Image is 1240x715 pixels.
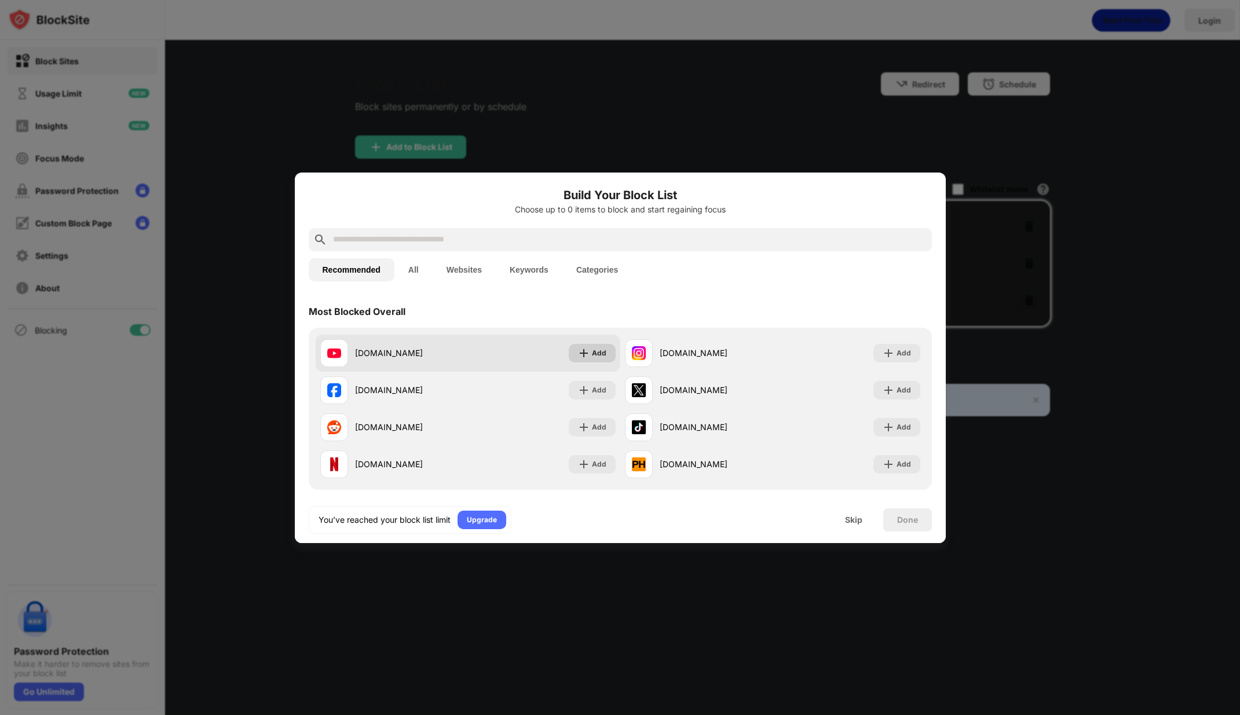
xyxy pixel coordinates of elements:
[897,459,911,470] div: Add
[355,347,468,359] div: [DOMAIN_NAME]
[897,515,918,525] div: Done
[632,457,646,471] img: favicons
[660,347,773,359] div: [DOMAIN_NAME]
[355,458,468,470] div: [DOMAIN_NAME]
[327,457,341,471] img: favicons
[632,346,646,360] img: favicons
[327,420,341,434] img: favicons
[632,383,646,397] img: favicons
[592,347,606,359] div: Add
[592,421,606,433] div: Add
[309,258,394,281] button: Recommended
[433,258,496,281] button: Websites
[327,383,341,397] img: favicons
[592,459,606,470] div: Add
[319,514,451,526] div: You’ve reached your block list limit
[394,258,433,281] button: All
[309,205,932,214] div: Choose up to 0 items to block and start regaining focus
[467,514,497,526] div: Upgrade
[632,420,646,434] img: favicons
[313,233,327,247] img: search.svg
[660,458,773,470] div: [DOMAIN_NAME]
[660,421,773,433] div: [DOMAIN_NAME]
[660,384,773,396] div: [DOMAIN_NAME]
[845,515,862,525] div: Skip
[897,347,911,359] div: Add
[496,258,562,281] button: Keywords
[309,306,405,317] div: Most Blocked Overall
[355,421,468,433] div: [DOMAIN_NAME]
[897,421,911,433] div: Add
[355,384,468,396] div: [DOMAIN_NAME]
[327,346,341,360] img: favicons
[897,384,911,396] div: Add
[592,384,606,396] div: Add
[562,258,632,281] button: Categories
[309,186,932,204] h6: Build Your Block List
